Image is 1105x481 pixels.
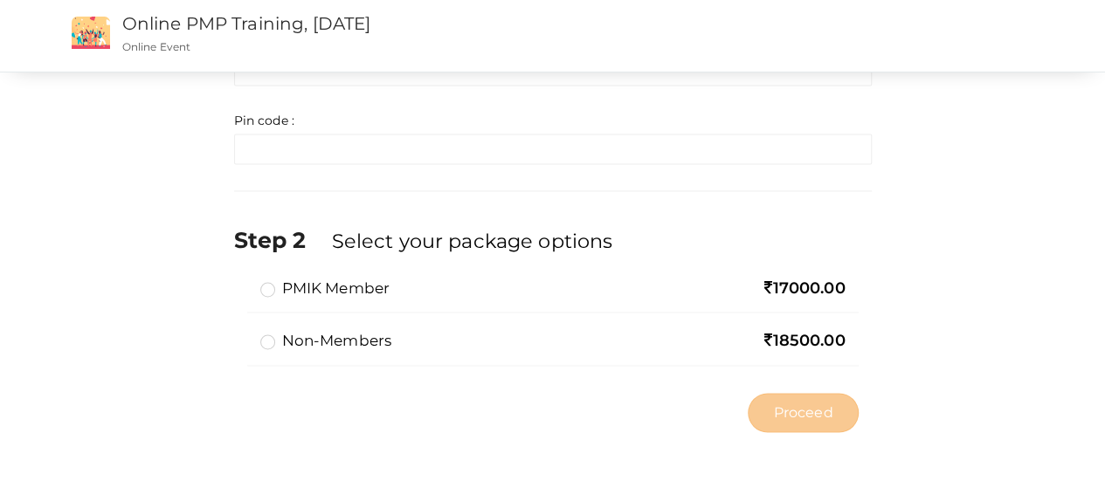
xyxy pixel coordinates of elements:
label: PMIK Member [260,278,390,299]
img: event2.png [72,17,110,49]
span: Proceed [773,402,832,423]
label: Pin code : [234,112,294,129]
span: 18500.00 [764,331,845,350]
p: Online Event [122,39,675,54]
label: Select your package options [331,227,612,255]
label: Step 2 [234,224,328,256]
a: Online PMP Training, [DATE] [122,13,371,34]
label: Non-members [260,330,392,351]
button: Proceed [748,393,858,432]
span: 17000.00 [764,278,845,298]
